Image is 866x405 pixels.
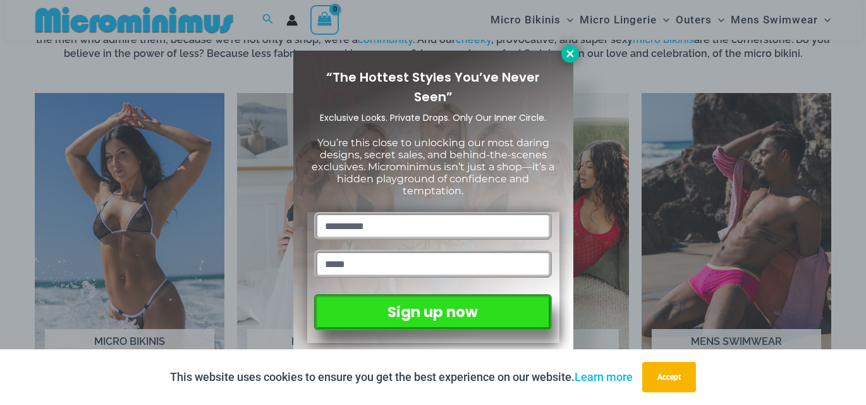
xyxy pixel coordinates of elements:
[314,294,551,330] button: Sign up now
[312,137,554,197] span: You’re this close to unlocking our most daring designs, secret sales, and behind-the-scenes exclu...
[575,370,633,383] a: Learn more
[320,111,546,124] span: Exclusive Looks. Private Drops. Only Our Inner Circle.
[561,45,579,63] button: Close
[326,68,540,106] span: “The Hottest Styles You’ve Never Seen”
[642,362,696,392] button: Accept
[170,368,633,387] p: This website uses cookies to ensure you get the best experience on our website.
